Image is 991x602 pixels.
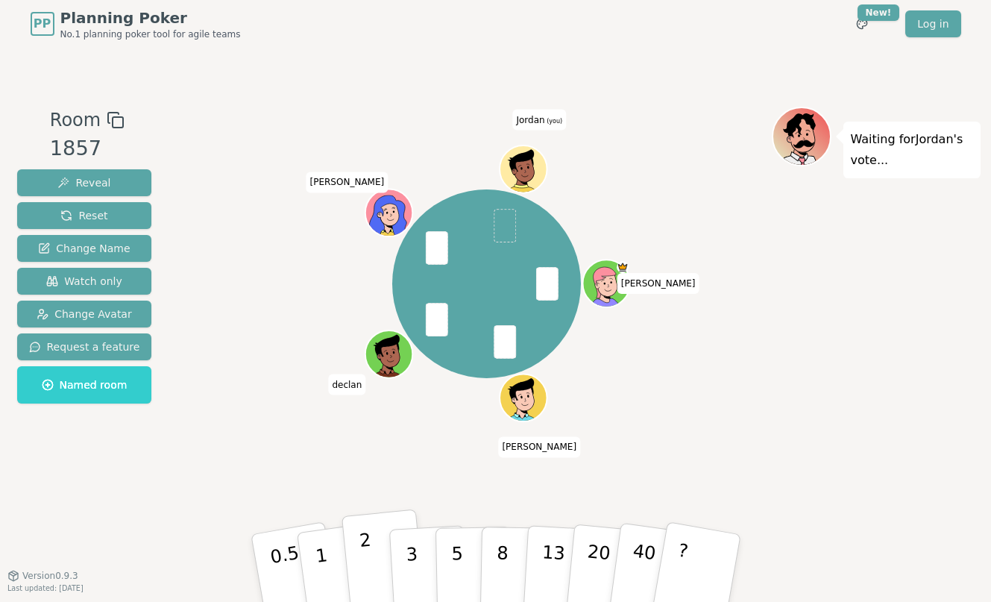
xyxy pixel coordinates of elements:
[57,175,110,190] span: Reveal
[50,134,125,164] div: 1857
[22,570,78,582] span: Version 0.9.3
[34,15,51,33] span: PP
[38,241,130,256] span: Change Name
[17,202,152,229] button: Reset
[306,172,388,192] span: Click to change your name
[60,208,107,223] span: Reset
[17,235,152,262] button: Change Name
[328,374,365,395] span: Click to change your name
[498,436,580,457] span: Click to change your name
[60,28,241,40] span: No.1 planning poker tool for agile teams
[545,118,563,125] span: (you)
[905,10,960,37] a: Log in
[851,129,973,171] p: Waiting for Jordan 's vote...
[617,261,629,273] span: Rob is the host
[512,110,566,131] span: Click to change your name
[29,339,140,354] span: Request a feature
[17,268,152,295] button: Watch only
[42,377,128,392] span: Named room
[617,273,699,294] span: Click to change your name
[501,147,546,192] button: Click to change your avatar
[7,584,84,592] span: Last updated: [DATE]
[858,4,900,21] div: New!
[60,7,241,28] span: Planning Poker
[17,333,152,360] button: Request a feature
[849,10,875,37] button: New!
[50,107,101,134] span: Room
[31,7,241,40] a: PPPlanning PokerNo.1 planning poker tool for agile teams
[17,301,152,327] button: Change Avatar
[46,274,122,289] span: Watch only
[7,570,78,582] button: Version0.9.3
[37,307,132,322] span: Change Avatar
[17,366,152,404] button: Named room
[17,169,152,196] button: Reveal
